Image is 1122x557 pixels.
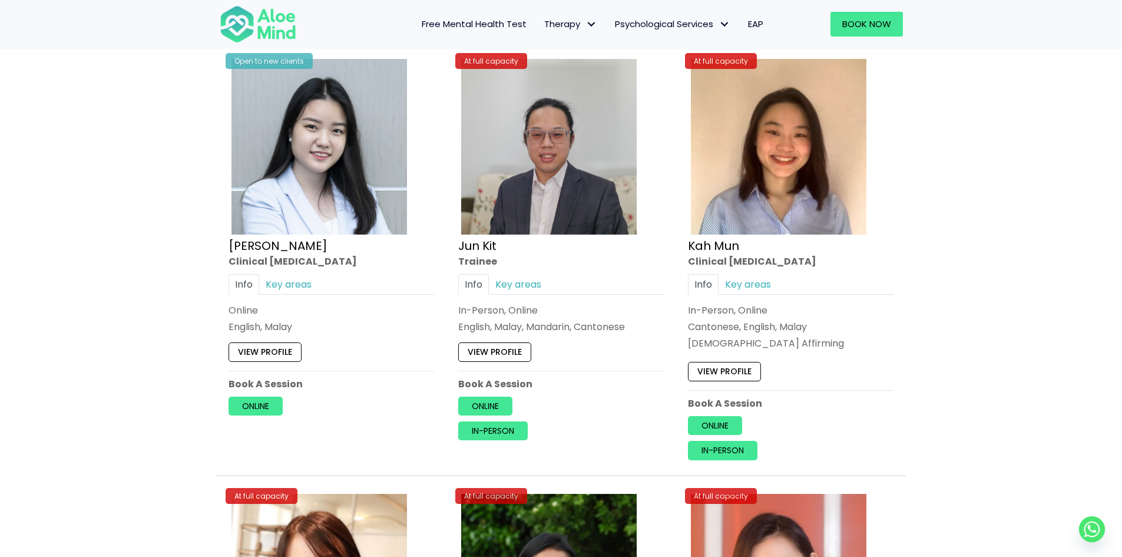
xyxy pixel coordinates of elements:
p: Book A Session [458,377,664,391]
img: Yen Li Clinical Psychologist [231,59,407,235]
a: Key areas [719,274,777,295]
span: EAP [748,18,763,30]
span: Free Mental Health Test [422,18,527,30]
div: At full capacity [685,53,757,69]
div: At full capacity [685,488,757,504]
a: Key areas [489,274,548,295]
a: Whatsapp [1079,516,1105,542]
p: Book A Session [688,397,894,410]
nav: Menu [312,12,772,37]
a: Kah Mun [688,238,739,254]
img: Kah Mun-profile-crop-300×300 [691,59,866,235]
div: In-Person, Online [688,304,894,317]
a: Info [229,274,259,295]
div: Open to new clients [226,53,313,69]
a: Online [458,397,512,416]
div: At full capacity [455,53,527,69]
img: Jun Kit Trainee [461,59,637,235]
div: At full capacity [226,488,297,504]
a: Info [688,274,719,295]
p: English, Malay, Mandarin, Cantonese [458,320,664,334]
div: At full capacity [455,488,527,504]
p: Cantonese, English, Malay [688,320,894,334]
span: Therapy [544,18,597,30]
p: English, Malay [229,320,435,334]
a: Psychological ServicesPsychological Services: submenu [606,12,739,37]
span: Therapy: submenu [583,16,600,33]
a: TherapyTherapy: submenu [535,12,606,37]
a: Online [688,416,742,435]
a: In-person [458,421,528,440]
a: Online [229,397,283,416]
div: [DEMOGRAPHIC_DATA] Affirming [688,337,894,351]
a: View profile [688,362,761,381]
span: Psychological Services: submenu [716,16,733,33]
div: Trainee [458,255,664,268]
a: View profile [458,343,531,362]
span: Book Now [842,18,891,30]
div: Clinical [MEDICAL_DATA] [229,255,435,268]
a: In-person [688,441,757,460]
img: Aloe mind Logo [220,5,296,44]
a: Free Mental Health Test [413,12,535,37]
a: Book Now [830,12,903,37]
a: Jun Kit [458,238,497,254]
span: Psychological Services [615,18,730,30]
a: Info [458,274,489,295]
p: Book A Session [229,377,435,391]
a: [PERSON_NAME] [229,238,327,254]
a: EAP [739,12,772,37]
a: View profile [229,343,302,362]
div: Online [229,304,435,317]
a: Key areas [259,274,318,295]
div: In-Person, Online [458,304,664,317]
div: Clinical [MEDICAL_DATA] [688,255,894,268]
